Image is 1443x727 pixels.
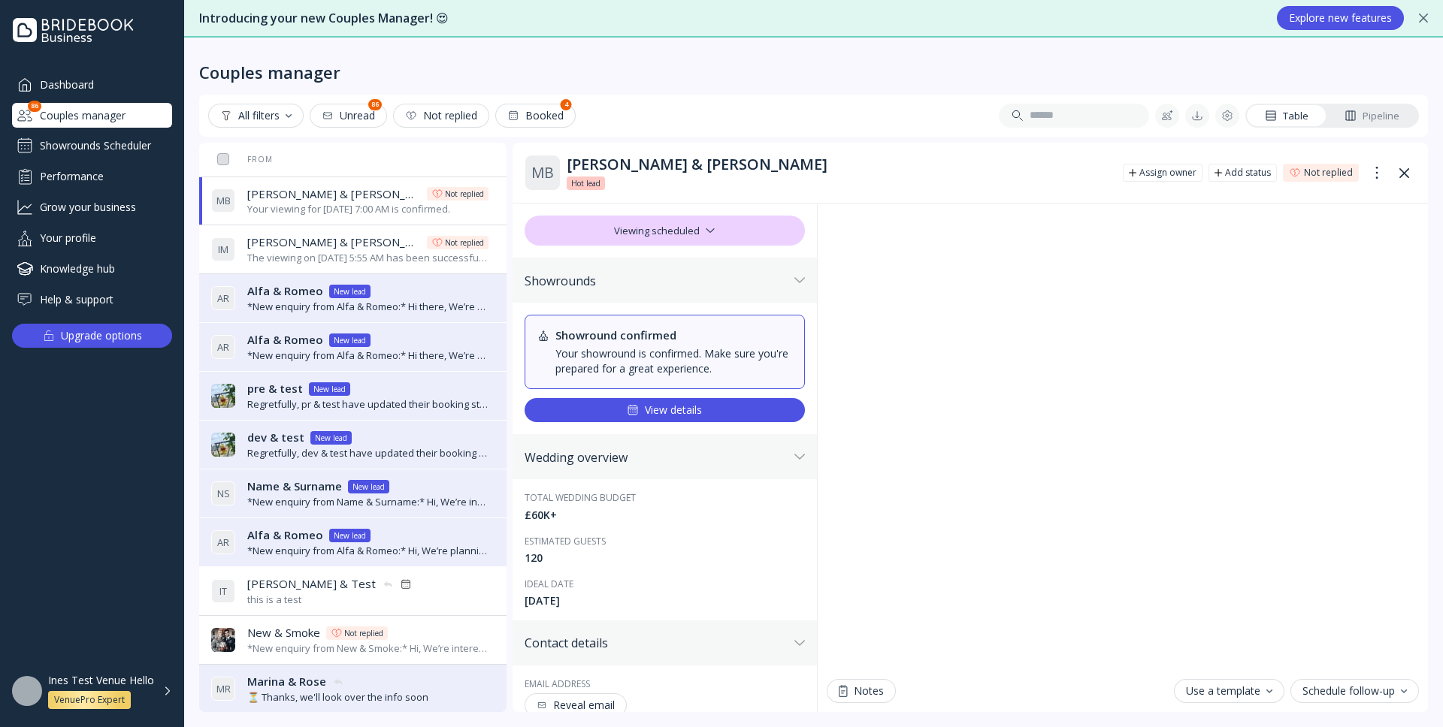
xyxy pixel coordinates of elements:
div: Ideal date [525,578,805,590]
div: Reveal email [537,699,615,711]
div: Showrounds [525,273,788,288]
div: M B [211,189,235,213]
div: Assign owner [1139,167,1196,179]
span: Alfa & Romeo [247,332,323,348]
div: Wedding overview [525,450,788,465]
div: 86 [368,99,382,110]
div: A R [211,286,235,310]
div: I T [211,579,235,603]
div: [DATE] [525,593,805,608]
div: New lead [334,334,366,346]
img: dpr=1,fit=cover,g=face,w=48,h=48 [12,676,42,706]
button: Unread [310,104,387,128]
div: New lead [334,529,366,541]
div: Not replied [445,237,484,249]
img: dpr=1,fit=cover,g=face,w=32,h=32 [211,384,235,408]
div: Notes [839,685,884,697]
div: 4 [561,99,572,110]
div: M R [211,677,235,701]
button: View details [525,398,805,422]
a: Showrounds Scheduler [12,134,172,158]
div: New lead [352,481,385,493]
div: Pipeline [1345,109,1399,123]
div: N S [211,481,235,505]
img: dpr=1,fit=cover,g=face,w=32,h=32 [211,628,235,652]
span: [PERSON_NAME] & Test [247,576,376,592]
div: A R [211,530,235,554]
div: *New enquiry from Alfa & Romeo:* Hi, We’re planning our wedding and are very interested in your v... [247,544,489,558]
div: VenuePro Expert [54,694,125,706]
div: New lead [313,383,346,395]
div: New lead [315,432,347,444]
a: Your profile [12,225,172,250]
iframe: Chat [827,204,1419,670]
div: Explore new features [1289,12,1392,24]
span: Hot lead [571,177,600,189]
div: Showround confirmed [555,327,792,343]
button: Notes [827,679,896,703]
div: Email address [525,677,805,690]
img: dpr=1,fit=cover,g=face,w=32,h=32 [211,433,235,457]
div: Regretfully, pr & test have updated their booking status and are no longer showing you as their c... [247,397,489,412]
div: Total wedding budget [525,491,805,504]
div: *New enquiry from New & Smoke:* Hi, We’re interested in your venue for our wedding! We would like... [247,641,489,656]
button: All filters [208,104,304,128]
button: Not replied [393,104,489,128]
div: All filters [220,110,292,122]
span: Marina & Rose [247,674,326,689]
div: Couples manager [12,103,172,128]
a: Grow your business [12,195,172,219]
span: [PERSON_NAME] & [PERSON_NAME] [247,186,421,202]
div: Couples manager [199,62,340,83]
div: Regretfully, dev & test have updated their booking status and are no longer showing you as their ... [247,446,489,460]
button: Booked [495,104,576,128]
div: Introducing your new Couples Manager! 😍 [199,10,1262,27]
div: Table [1265,109,1308,123]
div: Your viewing for [DATE] 7:00 AM is confirmed. [247,202,489,216]
div: ⏳ Thanks, we'll look over the info soon [247,690,428,704]
a: Knowledge hub [12,256,172,281]
button: Explore new features [1277,6,1404,30]
div: Contact details [525,635,788,650]
div: Not replied [1304,167,1353,179]
div: The viewing on [DATE] 5:55 AM has been successfully created by [PERSON_NAME] Test Venue Hello. [247,251,489,265]
div: Your showround is confirmed. Make sure you're prepared for a great experience. [555,346,792,376]
button: Reveal email [525,693,627,717]
span: dev & test [247,430,304,445]
div: 86 [28,101,41,112]
span: New & Smoke [247,625,320,641]
button: Upgrade options [12,324,172,348]
a: Help & support [12,287,172,312]
span: [PERSON_NAME] & [PERSON_NAME] [247,234,421,250]
a: Performance [12,164,172,189]
div: Not replied [445,188,484,200]
div: Schedule follow-up [1302,685,1407,697]
div: Not replied [405,110,477,122]
div: 120 [525,551,805,566]
div: M B [525,155,561,191]
div: Use a template [1186,685,1272,697]
div: *New enquiry from Name & Surname:* Hi, We’re interested in your venue for our wedding! We would l... [247,495,489,509]
div: From [211,154,273,164]
div: Ines Test Venue Hello [48,674,154,687]
div: New lead [334,285,366,297]
a: Couples manager86 [12,103,172,128]
a: Dashboard [12,72,172,97]
div: Booked [507,110,564,122]
div: I M [211,237,235,261]
div: Estimated guests [525,535,805,548]
div: Unread [322,110,375,122]
div: £60K+ [525,508,805,523]
span: Alfa & Romeo [247,527,323,543]
button: Use a template [1174,679,1284,703]
div: [PERSON_NAME] & [PERSON_NAME] [567,155,1111,173]
div: Add status [1225,167,1271,179]
div: this is a test [247,593,412,607]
